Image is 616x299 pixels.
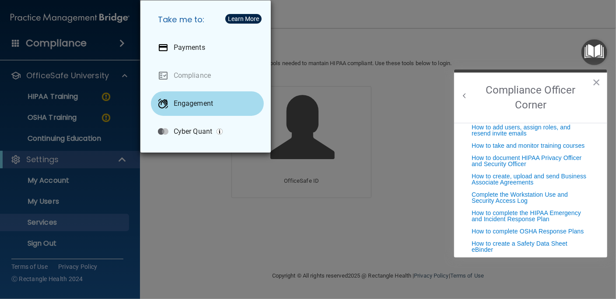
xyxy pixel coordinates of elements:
[225,14,262,24] button: Learn More
[572,239,605,272] iframe: Drift Widget Chat Controller
[472,240,567,253] a: How to create a Safety Data Sheet eBinder
[174,99,213,108] p: Engagement
[151,119,264,144] a: Cyber Quant
[151,63,264,88] a: Compliance
[174,127,212,136] p: Cyber Quant
[228,16,259,22] div: Learn More
[151,91,264,116] a: Engagement
[151,7,264,32] h5: Take me to:
[151,35,264,60] a: Payments
[174,43,205,52] p: Payments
